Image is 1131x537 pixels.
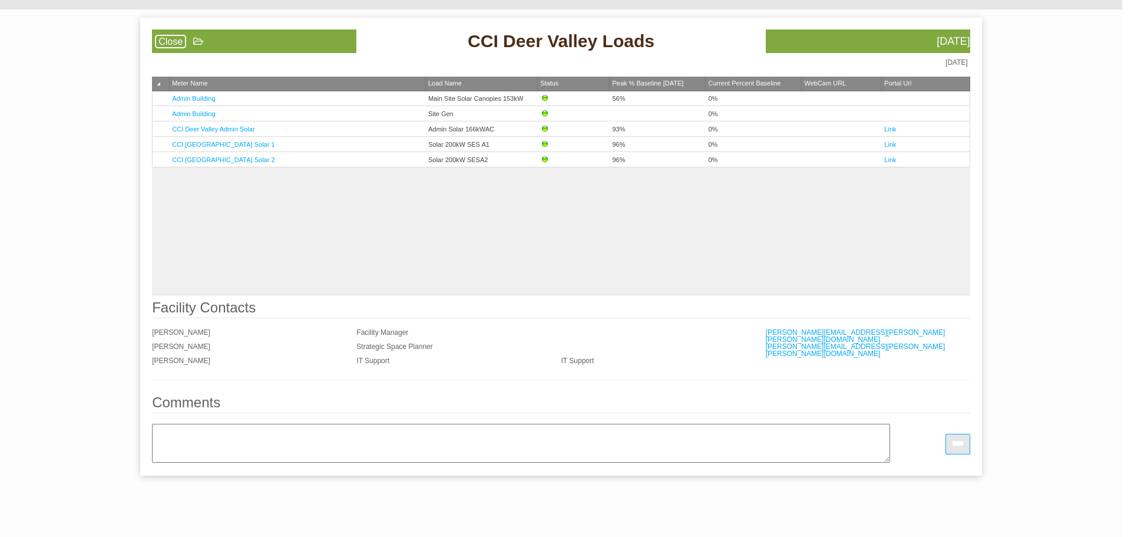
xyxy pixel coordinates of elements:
[766,36,970,47] div: [DATE]
[152,328,210,337] span: [PERSON_NAME]
[426,152,538,167] td: Solar 200kW SESA2
[426,77,538,91] th: Load Name
[706,106,802,121] td: 0%
[172,95,215,102] a: Admin Building
[540,94,550,103] img: Up
[766,342,945,358] a: [PERSON_NAME][EMAIL_ADDRESS][PERSON_NAME][PERSON_NAME][DOMAIN_NAME]
[610,91,706,106] td: 56%
[540,109,550,118] img: Up
[882,77,970,91] th: Portal Url
[172,141,275,148] a: CCI [GEOGRAPHIC_DATA] Solar 1
[804,80,846,87] span: WebCam URL
[706,77,802,91] th: Current Percent Baseline
[152,357,210,365] span: [PERSON_NAME]
[426,106,538,121] td: Site Gen
[468,29,654,53] span: CCI Deer Valley Loads
[610,121,706,137] td: 93%
[706,91,802,106] td: 0%
[708,80,781,87] span: Current Percent Baseline
[356,342,432,351] span: Strategic Space Planner
[426,91,538,106] td: Main Site Solar Canopies 153kW
[706,152,802,167] td: 0%
[540,124,550,134] img: Up
[540,80,558,87] span: Status
[538,77,610,91] th: Status
[356,328,408,337] span: Facility Manager
[610,152,706,167] td: 96%
[172,126,254,133] a: CCI Deer Valley Admin Solar
[172,156,275,163] a: CCI [GEOGRAPHIC_DATA] Solar 2
[802,77,882,91] th: WebCam URL
[884,126,896,133] a: Link
[172,110,215,117] a: Admin Building
[561,357,594,365] span: IT Support
[884,156,896,163] a: Link
[155,35,186,48] a: Close
[766,328,945,344] a: [PERSON_NAME][EMAIL_ADDRESS][PERSON_NAME][PERSON_NAME][DOMAIN_NAME]
[706,137,802,152] td: 0%
[884,80,911,87] span: Portal Url
[610,137,706,152] td: 96%
[884,141,896,148] a: Link
[152,301,970,318] legend: Facility Contacts
[610,77,706,91] th: Peak % Baseline Yesterday
[763,59,968,66] div: [DATE]
[428,80,462,87] span: Load Name
[152,396,970,413] legend: Comments
[706,121,802,137] td: 0%
[172,80,208,87] span: Meter Name
[426,137,538,152] td: Solar 200kW SES A1
[540,140,550,149] img: Up
[152,342,210,351] span: [PERSON_NAME]
[426,121,538,137] td: Admin Solar 166kWAC
[540,155,550,164] img: Up
[612,80,683,87] span: Peak % Baseline [DATE]
[170,77,426,91] th: Meter Name
[356,357,389,365] span: IT Support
